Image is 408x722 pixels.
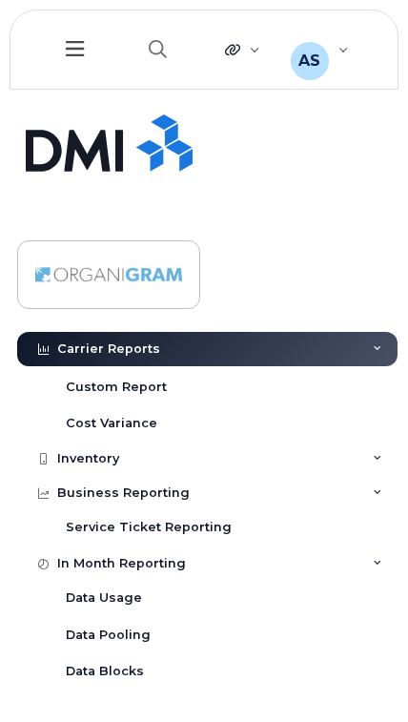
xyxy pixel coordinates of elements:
div: Data Usage [66,589,142,607]
a: Cost Variance [51,405,398,442]
div: Data Blocks [66,663,144,680]
div: Service Ticket Reporting [66,519,232,536]
img: Simplex My-Serve [26,114,193,172]
div: Custom Report [66,379,167,396]
div: Carrier Reports [57,341,160,357]
div: Data Pooling [66,627,151,644]
a: Data Usage [51,580,398,616]
div: Adam Stretch [277,31,362,69]
span: AS [298,50,320,72]
a: Custom Report [51,369,398,405]
a: Organigram [17,240,200,309]
div: Quicklinks [212,31,274,69]
img: Organigram [35,247,182,302]
a: Data Pooling [51,617,398,653]
a: Data Blocks [51,653,398,690]
div: In Month Reporting [57,556,186,571]
div: Business Reporting [57,485,190,501]
div: Inventory [57,451,119,466]
div: Cost Variance [66,415,157,432]
a: Service Ticket Reporting [51,509,398,546]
